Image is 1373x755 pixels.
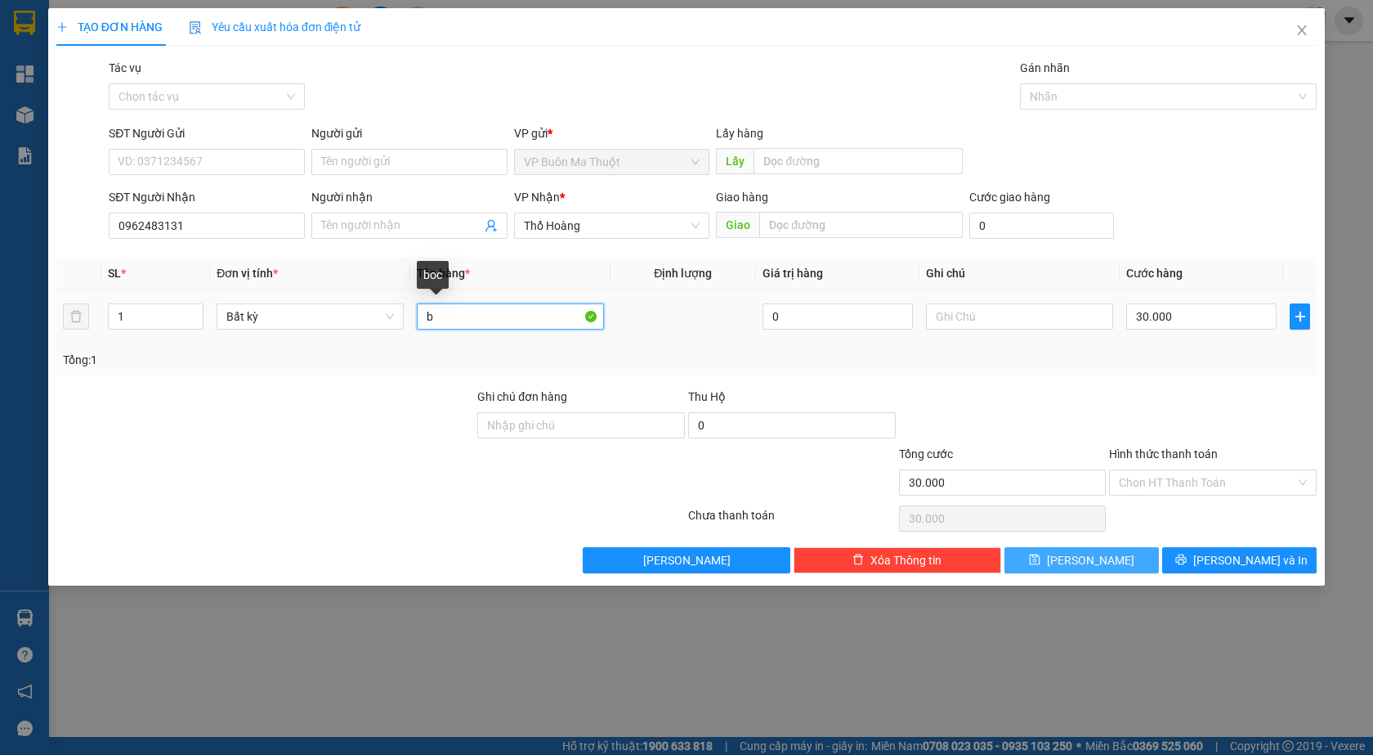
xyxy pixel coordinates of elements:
span: plus [56,21,68,33]
span: VP Nhận [514,191,560,204]
button: Close [1279,8,1325,54]
span: Lấy hàng [716,127,763,140]
label: Gán nhãn [1020,61,1070,74]
span: user-add [485,219,498,232]
span: [PERSON_NAME] và In [1193,551,1308,569]
button: printer[PERSON_NAME] và In [1162,547,1317,573]
label: Tác vụ [109,61,141,74]
div: Người gửi [311,124,508,142]
input: Dọc đường [754,148,963,174]
span: printer [1175,554,1187,567]
span: Lấy [716,148,754,174]
button: [PERSON_NAME] [583,547,790,573]
button: delete [63,303,89,330]
button: plus [1290,303,1310,330]
label: Cước giao hàng [969,191,1050,204]
span: Giao hàng [716,191,768,204]
div: Chưa thanh toán [686,506,897,535]
div: boc [417,261,449,289]
span: Xóa Thông tin [870,551,941,569]
span: Cước hàng [1126,267,1183,280]
span: plus [1290,310,1309,323]
button: save[PERSON_NAME] [1004,547,1159,573]
span: [PERSON_NAME] [643,551,731,569]
span: Tổng cước [899,447,953,461]
span: Bất kỳ [226,304,394,329]
img: icon [189,21,202,34]
span: Định lượng [654,267,712,280]
div: VP gửi [514,124,710,142]
input: Dọc đường [759,212,963,238]
span: close [1295,24,1308,37]
div: SĐT Người Nhận [109,188,305,206]
span: VP Buôn Ma Thuột [524,150,700,174]
span: Giá trị hàng [763,267,823,280]
span: Đơn vị tính [217,267,278,280]
label: Hình thức thanh toán [1109,447,1218,461]
span: Tên hàng [417,267,470,280]
div: Người nhận [311,188,508,206]
span: [PERSON_NAME] [1047,551,1134,569]
span: Yêu cầu xuất hóa đơn điện tử [189,20,361,34]
span: Thu Hộ [688,390,726,403]
input: VD: Bàn, Ghế [417,303,604,330]
div: SĐT Người Gửi [109,124,305,142]
input: Ghi chú đơn hàng [477,412,685,438]
span: Giao [716,212,759,238]
span: Thổ Hoàng [524,213,700,238]
input: Cước giao hàng [969,213,1115,239]
span: save [1029,554,1040,567]
input: 0 [763,303,913,330]
span: TẠO ĐƠN HÀNG [56,20,163,34]
span: SL [108,267,121,280]
input: Ghi Chú [926,303,1113,330]
div: Tổng: 1 [63,351,530,369]
button: deleteXóa Thông tin [794,547,1001,573]
label: Ghi chú đơn hàng [477,390,567,403]
span: delete [852,554,864,567]
th: Ghi chú [919,258,1120,290]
